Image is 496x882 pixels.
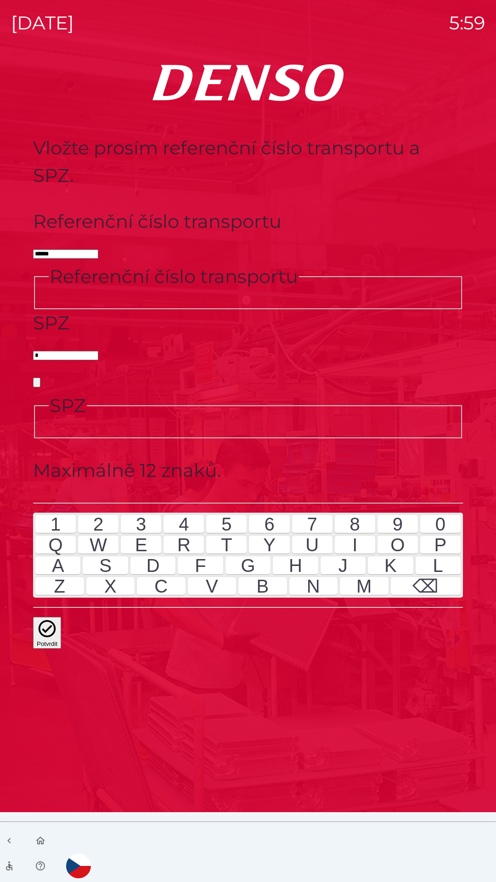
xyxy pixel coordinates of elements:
[11,9,74,37] p: [DATE]
[50,394,86,417] span: SPZ
[152,64,344,101] img: Logo
[50,265,298,288] span: Referenční číslo transportu
[33,617,61,649] button: Potvrdit
[33,134,463,189] p: Vložte prosím referenční číslo transportu a SPZ.
[33,311,69,334] label: SPZ
[66,854,91,878] img: cs flag
[449,9,485,37] p: 5:59
[33,210,282,232] label: Referenční číslo transportu
[33,378,40,387] button: Clear
[33,457,463,484] p: Maximálně 12 znaků.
